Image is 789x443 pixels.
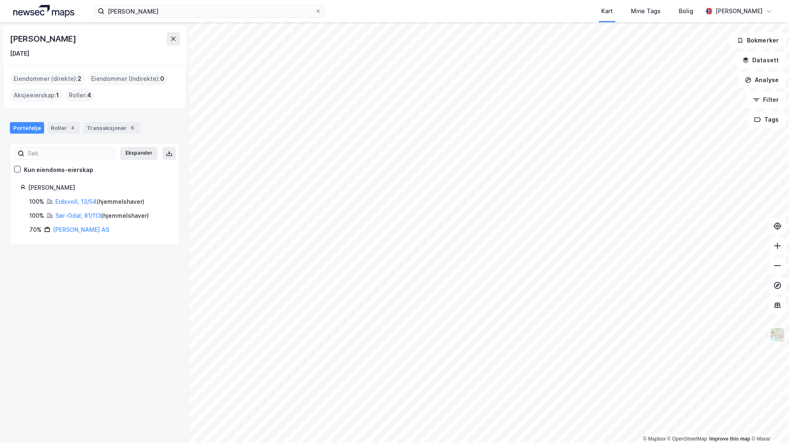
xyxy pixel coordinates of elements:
button: Filter [746,92,786,108]
div: Kontrollprogram for chat [748,403,789,443]
div: 4 [69,124,77,132]
button: Datasett [735,52,786,68]
a: Improve this map [709,436,750,442]
span: 0 [160,74,164,84]
div: ( hjemmelshaver ) [55,211,149,221]
div: Roller [47,122,80,134]
div: [PERSON_NAME] [28,183,170,193]
div: [PERSON_NAME] [716,6,763,16]
div: Eiendommer (direkte) : [10,72,85,85]
div: 70% [29,225,42,235]
div: Portefølje [10,122,44,134]
input: Søk [24,147,115,160]
div: Kun eiendoms-eierskap [24,165,93,175]
div: Bolig [679,6,693,16]
img: Z [770,327,785,343]
div: 100% [29,211,44,221]
input: Søk på adresse, matrikkel, gårdeiere, leietakere eller personer [104,5,315,17]
span: 1 [56,90,59,100]
a: Eidsvoll, 13/54 [55,198,97,205]
div: Eiendommer (Indirekte) : [88,72,168,85]
span: 2 [78,74,81,84]
a: [PERSON_NAME] AS [53,226,109,233]
div: Transaksjoner [83,122,140,134]
button: Ekspander [120,147,158,160]
button: Bokmerker [730,32,786,49]
div: [DATE] [10,49,29,59]
span: 4 [87,90,91,100]
a: OpenStreetMap [667,436,707,442]
div: 6 [128,124,137,132]
div: Kart [601,6,613,16]
div: 100% [29,197,44,207]
a: Mapbox [643,436,666,442]
div: Aksjeeierskap : [10,89,62,102]
div: Roller : [66,89,94,102]
div: ( hjemmelshaver ) [55,197,144,207]
div: [PERSON_NAME] [10,32,78,45]
iframe: Chat Widget [748,403,789,443]
img: logo.a4113a55bc3d86da70a041830d287a7e.svg [13,5,74,17]
a: Sør-Odal, 81/113 [55,212,101,219]
button: Analyse [738,72,786,88]
button: Tags [747,111,786,128]
div: Mine Tags [631,6,661,16]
